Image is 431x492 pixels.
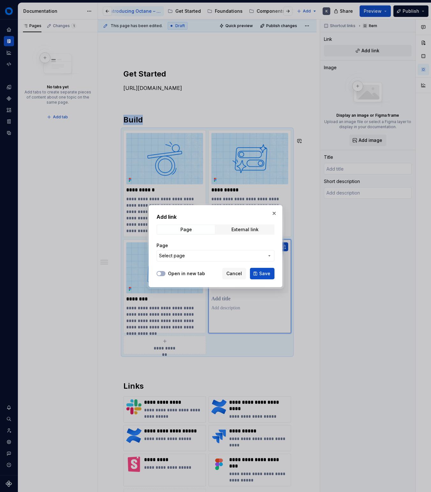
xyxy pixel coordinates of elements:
span: Select page [159,253,185,259]
span: Cancel [226,270,242,277]
button: Save [250,268,274,279]
span: Save [259,270,270,277]
button: Cancel [222,268,246,279]
label: Open in new tab [168,270,205,277]
div: Page [180,227,192,232]
button: Select page [157,250,274,261]
h2: Add link [157,213,274,221]
label: Page [157,242,168,249]
div: External link [231,227,259,232]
